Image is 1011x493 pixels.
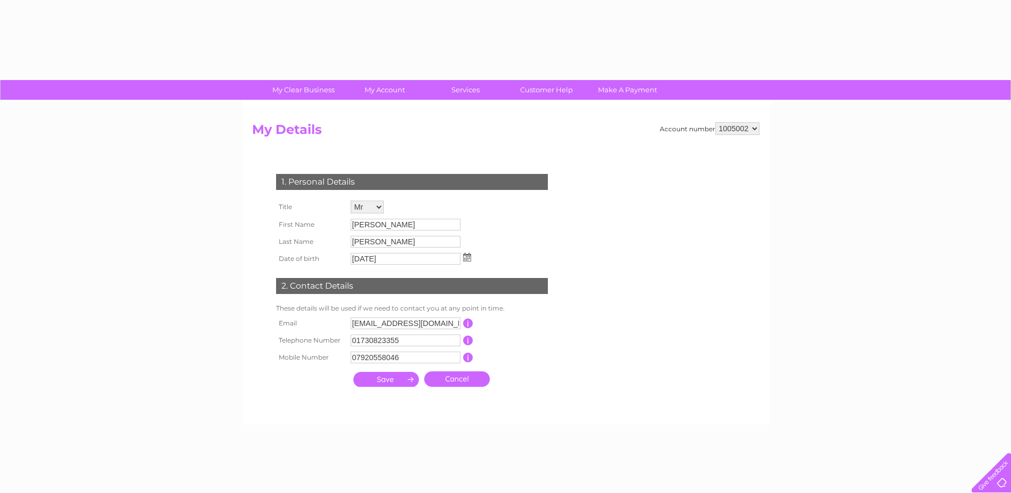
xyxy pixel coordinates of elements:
input: Information [463,319,473,328]
th: Email [273,315,348,332]
td: These details will be used if we need to contact you at any point in time. [273,302,551,315]
th: Mobile Number [273,349,348,366]
th: Title [273,198,348,216]
th: Last Name [273,233,348,250]
div: 1. Personal Details [276,174,548,190]
th: Date of birth [273,250,348,267]
div: 2. Contact Details [276,278,548,294]
input: Information [463,353,473,362]
th: First Name [273,216,348,233]
a: My Account [341,80,428,100]
a: Customer Help [503,80,591,100]
input: Information [463,336,473,345]
a: Make A Payment [584,80,672,100]
img: ... [463,253,471,261]
h2: My Details [252,122,759,142]
div: Account number [660,122,759,135]
a: Cancel [424,371,490,387]
input: Submit [353,372,419,387]
a: My Clear Business [260,80,347,100]
a: Services [422,80,509,100]
th: Telephone Number [273,332,348,349]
